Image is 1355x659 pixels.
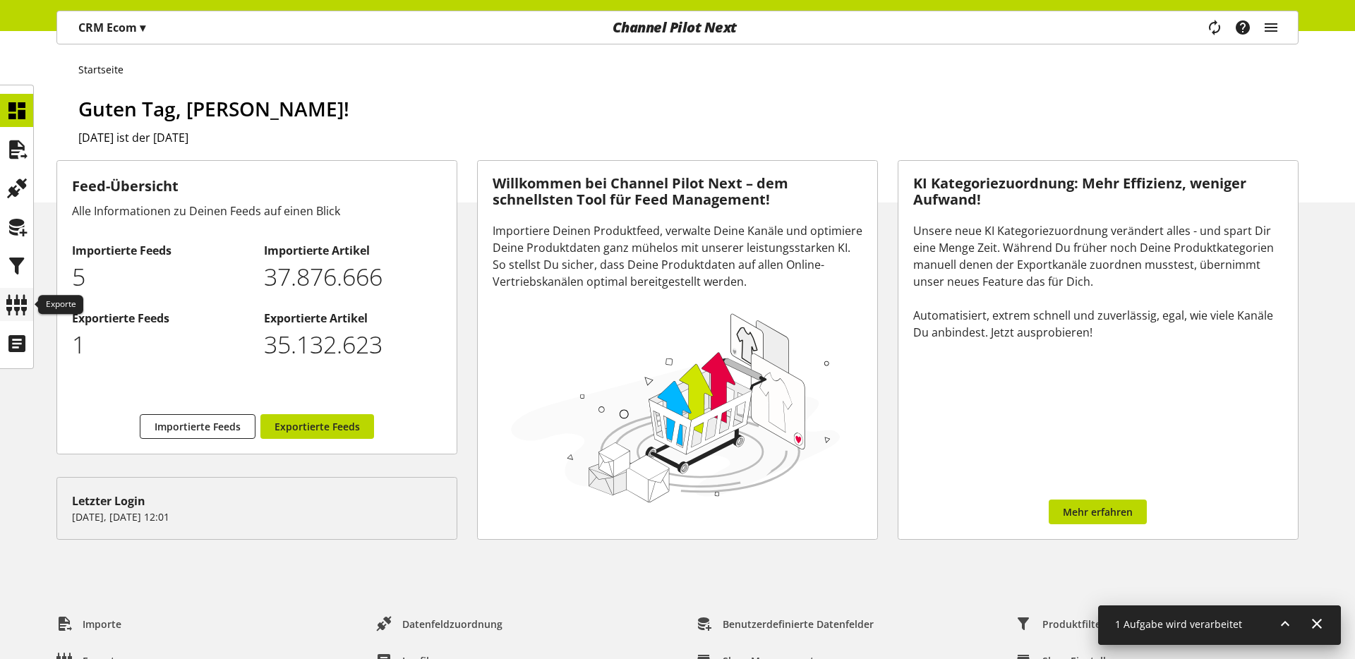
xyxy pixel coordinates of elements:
[264,242,441,259] h2: Importierte Artikel
[78,129,1299,146] h2: [DATE] ist der [DATE]
[140,414,255,439] a: Importierte Feeds
[72,259,249,295] p: 5
[264,259,441,295] p: 37876666
[78,95,349,122] span: Guten Tag, [PERSON_NAME]!
[1063,504,1133,519] span: Mehr erfahren
[72,242,249,259] h2: Importierte Feeds
[72,509,442,524] p: [DATE], [DATE] 12:01
[507,308,845,507] img: 78e1b9dcff1e8392d83655fcfc870417.svg
[493,176,862,207] h3: Willkommen bei Channel Pilot Next – dem schnellsten Tool für Feed Management!
[38,295,83,315] div: Exporte
[913,176,1283,207] h3: KI Kategoriezuordnung: Mehr Effizienz, weniger Aufwand!
[1115,617,1242,631] span: 1 Aufgabe wird verarbeitet
[72,202,442,219] div: Alle Informationen zu Deinen Feeds auf einen Blick
[275,419,360,434] span: Exportierte Feeds
[155,419,241,434] span: Importierte Feeds
[72,310,249,327] h2: Exportierte Feeds
[260,414,374,439] a: Exportierte Feeds
[83,617,121,631] span: Importe
[723,617,874,631] span: Benutzerdefinierte Datenfelder
[72,492,442,509] div: Letzter Login
[140,20,145,35] span: ▾
[365,611,514,636] a: Datenfeldzuordnung
[78,19,145,36] p: CRM Ecom
[1049,500,1147,524] a: Mehr erfahren
[1005,611,1116,636] a: Produktfilter
[685,611,885,636] a: Benutzerdefinierte Datenfelder
[45,611,133,636] a: Importe
[913,222,1283,341] div: Unsere neue KI Kategoriezuordnung verändert alles - und spart Dir eine Menge Zeit. Während Du frü...
[402,617,502,631] span: Datenfeldzuordnung
[72,176,442,197] h3: Feed-Übersicht
[1042,617,1105,631] span: Produktfilter
[56,11,1299,44] nav: main navigation
[264,327,441,363] p: 35132623
[493,222,862,290] div: Importiere Deinen Produktfeed, verwalte Deine Kanäle und optimiere Deine Produktdaten ganz mühelo...
[264,310,441,327] h2: Exportierte Artikel
[72,327,249,363] p: 1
